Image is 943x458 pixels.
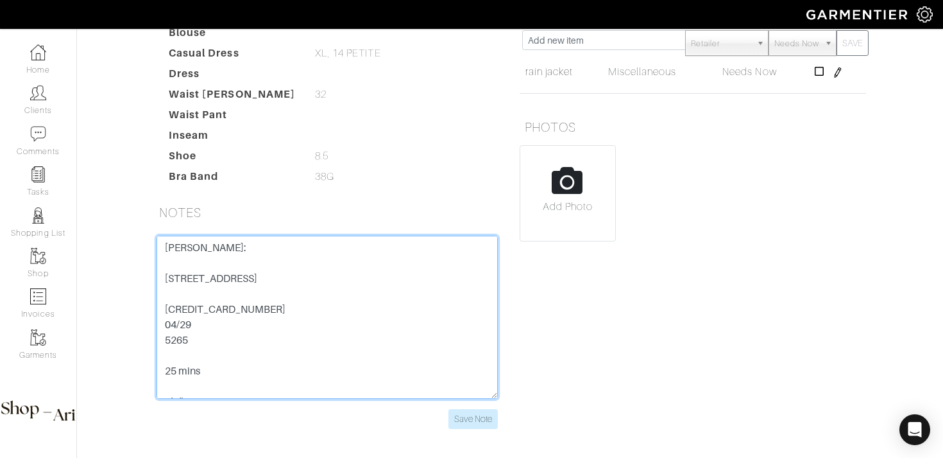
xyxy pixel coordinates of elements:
dt: Waist [PERSON_NAME] [159,87,305,107]
img: dashboard-icon-dbcd8f5a0b271acd01030246c82b418ddd0df26cd7fceb0bd07c9910d44c42f6.png [30,44,46,60]
h5: PHOTOS [520,114,866,140]
img: pen-cf24a1663064a2ec1b9c1bd2387e9de7a2fa800b781884d57f21acf72779bad2.png [833,67,843,78]
div: Open Intercom Messenger [899,414,930,445]
span: 8.5 [315,148,328,164]
dt: Blouse [159,25,305,46]
dt: Bra Band [159,169,305,189]
input: Add new item [522,30,686,50]
dt: Shoe [159,148,305,169]
img: comment-icon-a0a6a9ef722e966f86d9cbdc48e553b5cf19dbc54f86b18d962a5391bc8f6eb6.png [30,126,46,142]
span: 38G [315,169,334,184]
img: reminder-icon-8004d30b9f0a5d33ae49ab947aed9ed385cf756f9e5892f1edd6e32f2345188e.png [30,166,46,182]
button: SAVE [837,30,869,56]
img: stylists-icon-eb353228a002819b7ec25b43dbf5f0378dd9e0616d9560372ff212230b889e62.png [30,207,46,224]
img: garments-icon-b7da505a4dc4fd61783c78ac3ca0ef83fa9d6f193b1c9dc38574b1d14d53ca28.png [30,248,46,264]
img: clients-icon-6bae9207a08558b7cb47a8932f037763ab4055f8c8b6bfacd5dc20c3e0201464.png [30,85,46,101]
dt: Inseam [159,128,305,148]
a: rain jacket [525,64,573,80]
span: Needs Now [774,31,819,57]
dt: Dress [159,66,305,87]
dt: Waist Pant [159,107,305,128]
img: garments-icon-b7da505a4dc4fd61783c78ac3ca0ef83fa9d6f193b1c9dc38574b1d14d53ca28.png [30,330,46,346]
img: gear-icon-white-bd11855cb880d31180b6d7d6211b90ccbf57a29d726f0c71d8c61bd08dd39cc2.png [917,6,933,22]
span: XL, 14 PETITE [315,46,381,61]
span: Needs Now [722,66,776,78]
textarea: [PERSON_NAME]: [STREET_ADDRESS] [CREDIT_CARD_NUMBER] 04/29 5265 25 mins 5’2” 38ish G Splendid XL ... [157,236,498,399]
img: garmentier-logo-header-white-b43fb05a5012e4ada735d5af1a66efaba907eab6374d6393d1fbf88cb4ef424d.png [800,3,917,26]
input: Save Note [448,409,498,429]
span: Retailer [691,31,751,57]
h5: NOTES [154,200,500,225]
span: Miscellaneous [608,66,677,78]
dt: Casual Dress [159,46,305,66]
span: 32 [315,87,327,102]
img: orders-icon-0abe47150d42831381b5fb84f609e132dff9fe21cb692f30cb5eec754e2cba89.png [30,288,46,304]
